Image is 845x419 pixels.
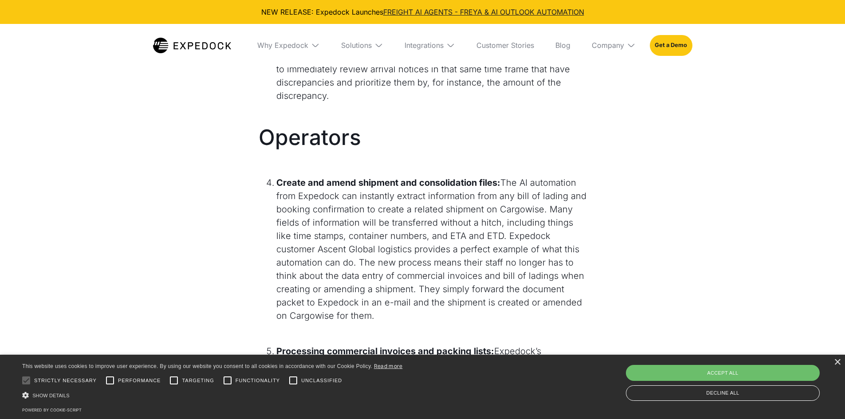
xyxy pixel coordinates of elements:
[276,346,494,356] strong: Processing commercial invoices and packing lists:
[626,365,820,381] div: Accept all
[259,331,587,345] p: ‍
[592,41,624,50] div: Company
[469,24,541,67] a: Customer Stories
[405,41,444,50] div: Integrations
[259,111,587,125] p: ‍
[236,377,280,384] span: Functionality
[801,376,845,419] iframe: Chat Widget
[276,176,587,322] li: The AI automation from Expedock can instantly extract information from any bill of lading and boo...
[341,41,372,50] div: Solutions
[34,377,97,384] span: Strictly necessary
[32,393,70,398] span: Show details
[650,35,692,55] a: Get a Demo
[118,377,161,384] span: Performance
[250,24,327,67] div: Why Expedock
[276,177,500,188] strong: Create and amend shipment and consolidation files:
[834,359,841,366] div: Close
[801,376,845,419] div: Pokalbio valdiklis
[7,7,838,17] div: NEW RELEASE: Expedock Launches
[22,407,82,412] a: Powered by cookie-script
[585,24,643,67] div: Company
[383,8,584,16] a: FREIGHT AI AGENTS - FREYA & AI OUTLOOK AUTOMATION
[548,24,578,67] a: Blog
[182,377,214,384] span: Targeting
[22,391,403,400] div: Show details
[374,363,403,369] a: Read more
[257,41,308,50] div: Why Expedock
[276,345,587,411] li: Expedock’s automation can also extract line-by-line items from commercial invoices and packing li...
[259,125,587,176] h2: Operators
[334,24,390,67] div: Solutions
[397,24,462,67] div: Integrations
[22,363,372,369] span: This website uses cookies to improve user experience. By using our website you consent to all coo...
[626,385,820,401] div: Decline all
[301,377,342,384] span: Unclassified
